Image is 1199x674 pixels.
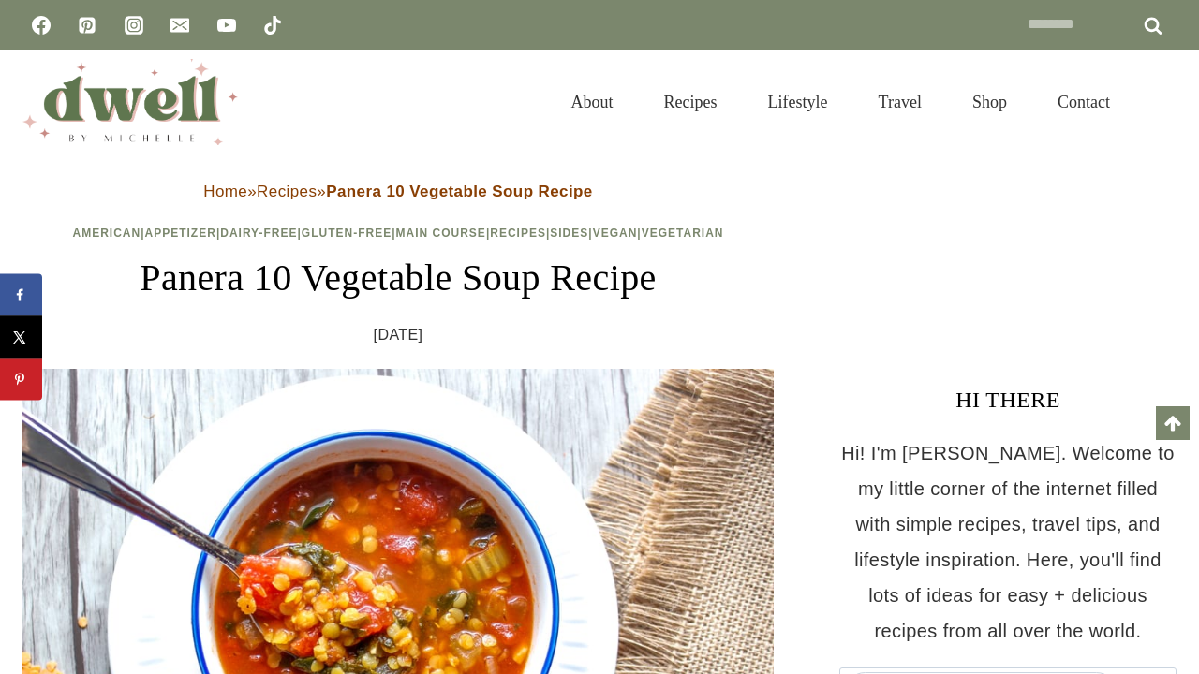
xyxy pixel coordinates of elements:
a: Pinterest [68,7,106,44]
a: Recipes [639,69,743,135]
p: Hi! I'm [PERSON_NAME]. Welcome to my little corner of the internet filled with simple recipes, tr... [839,435,1177,649]
a: Lifestyle [743,69,853,135]
a: Home [203,183,247,200]
strong: Panera 10 Vegetable Soup Recipe [326,183,593,200]
span: » » [203,183,592,200]
a: TikTok [254,7,291,44]
a: Scroll to top [1156,406,1190,440]
a: Recipes [490,227,546,240]
img: DWELL by michelle [22,59,238,145]
a: Vegetarian [642,227,724,240]
a: Facebook [22,7,60,44]
h3: HI THERE [839,383,1177,417]
a: Main Course [396,227,486,240]
a: American [73,227,141,240]
span: | | | | | | | | [73,227,724,240]
a: About [546,69,639,135]
h1: Panera 10 Vegetable Soup Recipe [22,250,774,306]
a: Shop [947,69,1032,135]
a: Vegan [593,227,638,240]
a: Travel [853,69,947,135]
a: Gluten-Free [302,227,392,240]
a: Email [161,7,199,44]
button: View Search Form [1145,86,1177,118]
a: Appetizer [145,227,216,240]
a: Contact [1032,69,1135,135]
a: Sides [550,227,588,240]
a: YouTube [208,7,245,44]
a: Instagram [115,7,153,44]
nav: Primary Navigation [546,69,1135,135]
a: Dairy-Free [220,227,297,240]
time: [DATE] [374,321,423,349]
a: Recipes [257,183,317,200]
